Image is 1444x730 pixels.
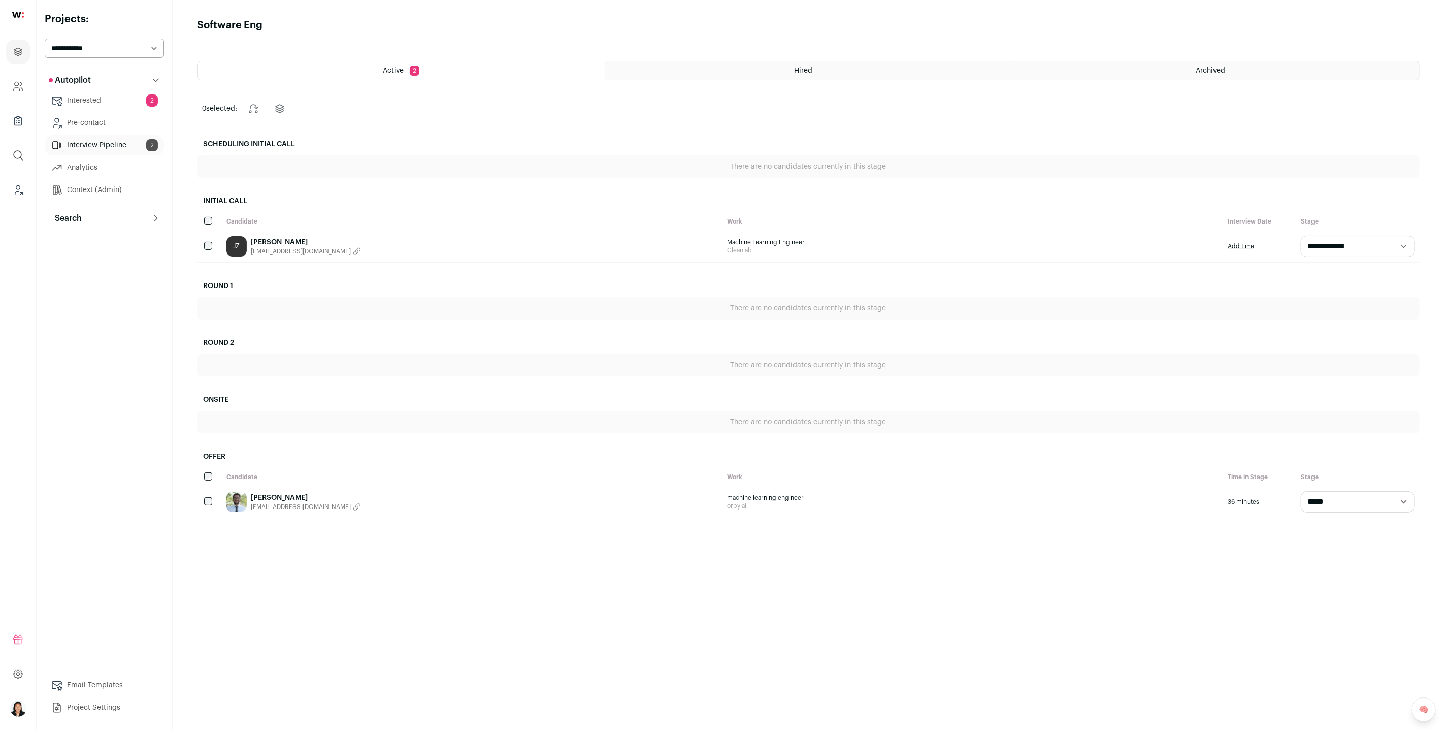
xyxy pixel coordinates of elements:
div: Candidate [221,468,722,486]
span: Active [383,67,404,74]
span: Hired [795,67,813,74]
a: Interview Pipeline2 [45,135,164,155]
h1: Software Eng [197,18,262,33]
div: There are no candidates currently in this stage [197,411,1420,433]
button: [EMAIL_ADDRESS][DOMAIN_NAME] [251,503,361,511]
span: Machine Learning Engineer [727,238,1218,246]
h2: Round 1 [197,275,1420,297]
span: Cleanlab [727,246,1218,255]
a: Interested2 [45,90,164,111]
button: [EMAIL_ADDRESS][DOMAIN_NAME] [251,247,361,256]
img: 13709957-medium_jpg [10,701,26,717]
button: Change stage [241,97,266,121]
a: Leads (Backoffice) [6,178,30,202]
p: Search [49,212,82,225]
div: There are no candidates currently in this stage [197,297,1420,320]
p: Autopilot [49,74,91,86]
a: Pre-contact [45,113,164,133]
div: Stage [1296,212,1420,231]
a: 🧠 [1412,697,1436,722]
div: There are no candidates currently in this stage [197,155,1420,178]
span: [EMAIL_ADDRESS][DOMAIN_NAME] [251,247,351,256]
a: [PERSON_NAME] [251,493,361,503]
div: Interview Date [1223,212,1296,231]
a: Context (Admin) [45,180,164,200]
a: [PERSON_NAME] [251,237,361,247]
span: selected: [202,104,237,114]
a: Archived [1012,61,1419,80]
span: Archived [1196,67,1226,74]
span: 0 [202,105,206,112]
h2: Onsite [197,389,1420,411]
h2: Projects: [45,12,164,26]
img: 222c787930b0c30069886216a06481d990c46a7d405b8ff697b42bd6ff1c5413 [226,492,247,512]
span: [EMAIL_ADDRESS][DOMAIN_NAME] [251,503,351,511]
div: Work [722,468,1223,486]
span: machine learning engineer [727,494,1218,502]
div: There are no candidates currently in this stage [197,354,1420,376]
button: Autopilot [45,70,164,90]
div: Candidate [221,212,722,231]
div: Stage [1296,468,1420,486]
a: Email Templates [45,675,164,695]
a: Analytics [45,157,164,178]
a: Company and ATS Settings [6,74,30,99]
a: Add time [1228,242,1254,250]
span: orby ai [727,502,1218,510]
span: 2 [410,66,419,76]
img: wellfound-shorthand-0d5821cbd27db2630d0214b213865d53afaa358527fdda9d0ea32b1df1b89c2c.svg [12,12,24,18]
button: Search [45,208,164,229]
h2: Round 2 [197,332,1420,354]
div: Work [722,212,1223,231]
a: Projects [6,40,30,64]
span: 2 [146,94,158,107]
a: Hired [605,61,1012,80]
button: Open dropdown [10,701,26,717]
h2: Scheduling Initial Call [197,133,1420,155]
h2: Initial Call [197,190,1420,212]
h2: Offer [197,446,1420,468]
div: 36 minutes [1223,486,1296,518]
a: JZ [226,236,247,257]
span: 2 [146,139,158,151]
a: Company Lists [6,109,30,133]
a: Project Settings [45,697,164,718]
div: Time in Stage [1223,468,1296,486]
